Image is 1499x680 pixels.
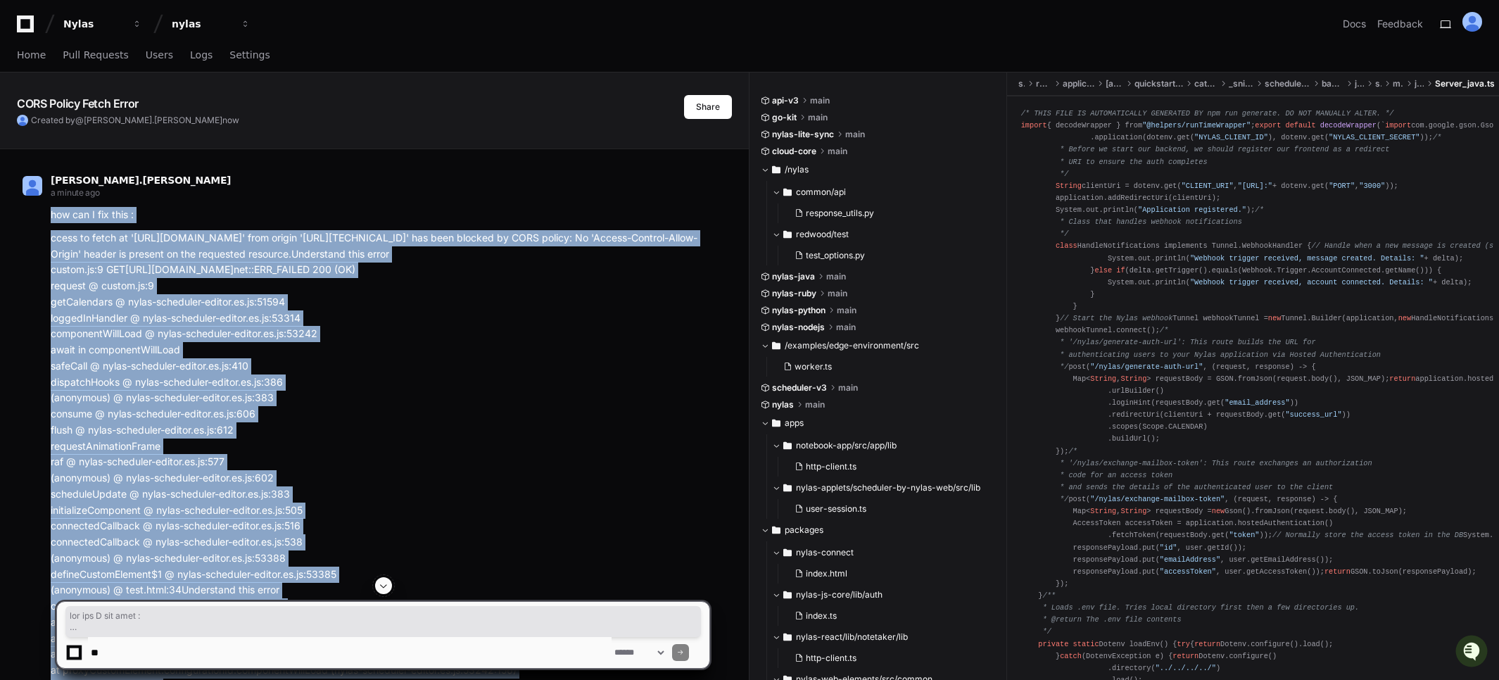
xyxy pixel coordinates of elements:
span: if [1116,266,1125,275]
span: Home [17,51,46,59]
svg: Directory [783,226,792,243]
span: "success_url" [1285,410,1341,419]
img: PlayerZero [14,14,42,42]
span: /* * Before we start our backend, we should register our frontend as a redirect * URI to ensure t... [1021,133,1442,177]
span: "PORT" [1329,182,1355,190]
span: "3000" [1359,182,1385,190]
span: /* * '/nylas/exchange-mailbox-token': This route exchanges an authorization * code for an access ... [1021,447,1372,504]
span: main [826,271,846,282]
span: cloud-core [772,146,816,157]
span: String [1056,182,1082,190]
span: "Application registered." [1138,206,1246,214]
span: a minute ago [51,187,99,198]
span: api-v3 [772,95,799,106]
span: Pylon [140,148,170,158]
svg: Directory [783,479,792,496]
iframe: Open customer support [1454,634,1492,672]
a: Docs [1343,17,1366,31]
a: [URL][DOMAIN_NAME] [134,232,242,244]
div: We're available if you need us! [48,119,178,130]
span: nylas-ruby [772,288,816,299]
span: now [222,115,239,125]
span: category [1194,78,1217,89]
a: Logs [190,39,213,72]
span: Settings [229,51,270,59]
span: backend [1322,78,1343,89]
span: _snippets [1229,78,1253,89]
span: export [1255,121,1281,130]
span: nylas-nodejs [772,322,825,333]
span: class [1056,241,1077,250]
img: ALV-UjUTLTKDo2-V5vjG4wR1buipwogKm1wWuvNrTAMaancOL2w8d8XiYMyzUPCyapUwVg1DhQ_h_MBM3ufQigANgFbfgRVfo... [23,176,42,196]
span: lor ips D sit amet : conse ad elits do 'eiusm://tem.in.utlab.etd/m2/aliqua/en/adminimve?quisn=37'... [70,610,697,633]
span: java [1355,78,1364,89]
span: Pull Requests [63,51,128,59]
span: Created by [31,115,239,126]
button: redwood/test [772,223,997,246]
span: main [838,382,858,393]
span: http-client.ts [806,461,856,472]
span: "id" [1160,543,1177,552]
img: 1756235613930-3d25f9e4-fa56-45dd-b3ad-e072dfbd1548 [14,105,39,130]
span: return [1389,374,1415,383]
span: main [1393,78,1404,89]
span: /nylas [785,164,809,175]
div: Welcome [14,56,256,79]
span: /examples/edge-environment/src [785,340,919,351]
span: main [828,288,847,299]
span: "Webhook trigger received, message created. Details: " [1190,254,1424,263]
span: "emailAddress" [1160,555,1220,564]
span: go-kit [772,112,797,123]
span: nylas-applets/scheduler-by-nylas-web/src/lib [796,482,980,493]
span: "CLIENT_URI" [1182,182,1234,190]
span: main [808,112,828,123]
a: [URL][DOMAIN_NAME] [125,263,234,275]
span: // Start the Nylas webhook [1060,314,1172,322]
span: /* * '/nylas/generate-auth-url': This route builds the URL for * authenticating users to your Nyl... [1021,326,1381,370]
span: test_options.py [806,250,865,261]
button: common/api [772,181,997,203]
span: applications [1063,78,1094,89]
span: // Normally store the access token in the DB [1272,531,1463,539]
button: packages [761,519,997,541]
span: packages [785,524,823,536]
button: nylas-applets/scheduler-by-nylas-web/src/lib [772,477,997,499]
svg: Directory [772,415,780,432]
app-text-character-animate: CORS Policy Fetch Error [17,96,139,111]
button: response_utils.py [789,203,988,223]
span: nylas [772,399,794,410]
button: Feedback [1377,17,1423,31]
a: Powered byPylon [99,147,170,158]
button: Nylas [58,11,148,37]
span: /* THIS FILE IS AUTOMATICALLY GENERATED BY npm run generate. DO NOT MANUALLY ALTER. */ [1021,109,1394,118]
span: "/nylas/exchange-mailbox-token" [1090,495,1225,503]
span: user-session.ts [806,503,866,515]
button: user-session.ts [789,499,988,519]
span: decodeWrapper [1320,121,1377,130]
svg: Directory [783,544,792,561]
svg: Directory [783,437,792,454]
button: /nylas [761,158,997,181]
span: nylas-java [772,271,815,282]
span: @ [75,115,84,125]
span: common/api [796,187,846,198]
a: Settings [229,39,270,72]
span: "[URL]:" [1238,182,1272,190]
span: [appID] [1106,78,1123,89]
button: Share [684,95,732,119]
span: src [1375,78,1381,89]
span: "@helpers/runTimeWrapper" [1142,121,1251,130]
div: nylas [172,17,232,31]
span: [PERSON_NAME].[PERSON_NAME] [84,115,222,125]
span: nylas-python [772,305,826,316]
span: "email_address" [1225,398,1289,407]
span: Logs [190,51,213,59]
button: apps [761,412,997,434]
span: response_utils.py [806,208,874,219]
span: "token" [1229,531,1259,539]
button: http-client.ts [789,457,988,477]
img: ALV-UjUTLTKDo2-V5vjG4wR1buipwogKm1wWuvNrTAMaancOL2w8d8XiYMyzUPCyapUwVg1DhQ_h_MBM3ufQigANgFbfgRVfo... [1462,12,1482,32]
svg: Directory [783,184,792,201]
span: main [828,146,847,157]
span: import [1021,121,1047,130]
